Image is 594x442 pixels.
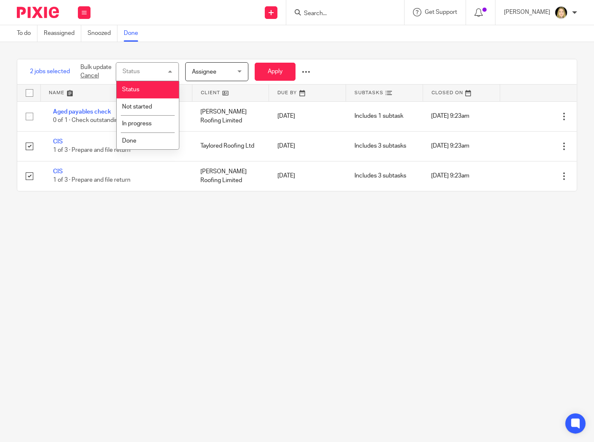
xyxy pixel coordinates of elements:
span: Assignee [192,69,216,75]
td: [DATE] 9:23am [423,131,500,161]
p: Bulk update [80,63,112,80]
span: Not started [122,104,152,110]
a: Done [124,25,144,42]
span: 1 of 3 · Prepare and file return [53,148,131,154]
img: Pixie [17,7,59,18]
td: [PERSON_NAME] Roofing Limited [192,101,269,131]
span: Subtasks [354,90,384,95]
img: Phoebe%20Black.png [554,6,568,19]
td: Taylored Roofing Ltd [192,131,269,161]
span: Includes 3 subtasks [354,173,406,179]
td: [DATE] [269,161,346,191]
div: Status [123,69,140,74]
a: Cancel [80,73,99,79]
span: Get Support [425,9,457,15]
td: [DATE] 9:23am [423,101,500,131]
a: Aged payables check [53,109,111,115]
td: [DATE] [269,131,346,161]
a: CIS [53,139,63,145]
input: Search [303,10,379,18]
span: Includes 1 subtask [354,113,403,119]
a: CIS [53,169,63,175]
button: Apply [255,63,296,81]
p: [PERSON_NAME] [504,8,550,16]
span: 0 of 1 · Check outstanding payables [53,118,146,124]
span: Includes 3 subtasks [354,143,406,149]
span: Status [122,87,139,93]
td: [PERSON_NAME] Roofing Limited [192,161,269,191]
span: In progress [122,121,152,127]
a: Snoozed [88,25,117,42]
td: [DATE] [269,101,346,131]
a: To do [17,25,37,42]
a: Reassigned [44,25,81,42]
span: Done [122,138,136,144]
span: 1 of 3 · Prepare and file return [53,177,131,183]
span: 2 jobs selected [30,67,70,76]
td: [DATE] 9:23am [423,161,500,191]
